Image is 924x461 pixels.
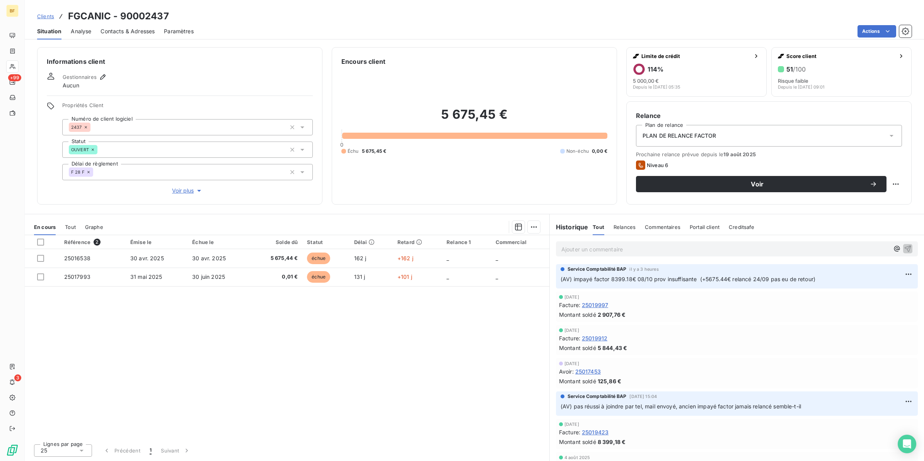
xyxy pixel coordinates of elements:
[340,142,343,148] span: 0
[101,27,155,35] span: Contacts & Adresses
[598,344,627,352] span: 5 844,43 €
[568,266,627,273] span: Service Comptabilité BAP
[130,273,162,280] span: 31 mai 2025
[633,85,680,89] span: Depuis le [DATE] 05:35
[786,53,895,59] span: Score client
[397,239,437,245] div: Retard
[614,224,636,230] span: Relances
[559,428,580,436] span: Facture :
[93,169,99,176] input: Ajouter une valeur
[341,107,607,130] h2: 5 675,45 €
[729,224,755,230] span: Creditsafe
[354,239,388,245] div: Délai
[559,367,574,376] span: Avoir :
[566,148,589,155] span: Non-échu
[41,447,47,454] span: 25
[564,328,579,333] span: [DATE]
[626,47,767,97] button: Limite de crédit114%5 000,00 €Depuis le [DATE] 05:35
[592,148,607,155] span: 0,00 €
[598,311,626,319] span: 2 907,76 €
[598,377,621,385] span: 125,86 €
[307,253,330,264] span: échue
[348,148,359,155] span: Échu
[641,53,750,59] span: Limite de crédit
[354,255,367,261] span: 162 j
[559,344,596,352] span: Montant soldé
[582,428,609,436] span: 25019423
[561,403,801,410] span: (AV) pas réussi à joindre par tel, mail envoyé, ancien impayé factor jamais relancé semble-t-il
[192,239,245,245] div: Échue le
[62,186,313,195] button: Voir plus
[192,255,226,261] span: 30 avr. 2025
[559,377,596,385] span: Montant soldé
[34,224,56,230] span: En cours
[71,125,82,130] span: 2437
[68,9,169,23] h3: FGCANIC - 90002437
[64,273,90,280] span: 25017993
[8,74,21,81] span: +99
[362,148,387,155] span: 5 675,45 €
[85,224,103,230] span: Graphe
[564,422,579,427] span: [DATE]
[564,361,579,366] span: [DATE]
[496,273,498,280] span: _
[192,273,225,280] span: 30 juin 2025
[97,146,104,153] input: Ajouter une valeur
[575,367,601,376] span: 25017453
[582,301,608,309] span: 25019997
[94,239,101,246] span: 2
[559,311,596,319] span: Montant soldé
[307,271,330,283] span: échue
[37,27,61,35] span: Situation
[71,27,91,35] span: Analyse
[150,447,152,454] span: 1
[397,273,412,280] span: +101 j
[397,255,413,261] span: +162 j
[561,276,815,282] span: (AV) impayé factor 8399.18€ 08/10 prov insuffisante (+5675.44€ relancé 24/09 pas eu de retour)
[172,187,203,195] span: Voir plus
[636,151,902,157] span: Prochaine relance prévue depuis le
[65,224,76,230] span: Tout
[559,301,580,309] span: Facture :
[559,438,596,446] span: Montant soldé
[37,12,54,20] a: Clients
[14,374,21,381] span: 3
[254,239,298,245] div: Solde dû
[858,25,896,38] button: Actions
[645,224,680,230] span: Commentaires
[645,181,869,187] span: Voir
[447,255,449,261] span: _
[447,239,486,245] div: Relance 1
[778,78,808,84] span: Risque faible
[307,239,344,245] div: Statut
[636,111,902,120] h6: Relance
[629,394,657,399] span: [DATE] 15:04
[690,224,719,230] span: Portail client
[564,295,579,299] span: [DATE]
[598,438,626,446] span: 8 399,18 €
[164,27,194,35] span: Paramètres
[447,273,449,280] span: _
[778,85,824,89] span: Depuis le [DATE] 09:01
[71,147,89,152] span: OUVERT
[496,255,498,261] span: _
[71,170,85,174] span: F 28 F
[723,151,756,157] span: 19 août 2025
[37,13,54,19] span: Clients
[6,444,19,456] img: Logo LeanPay
[354,273,365,280] span: 131 j
[254,273,298,281] span: 0,01 €
[254,254,298,262] span: 5 675,44 €
[593,224,604,230] span: Tout
[156,442,195,459] button: Suivant
[568,393,627,400] span: Service Comptabilité BAP
[550,222,588,232] h6: Historique
[647,162,668,168] span: Niveau 6
[648,65,663,73] h6: 114 %
[341,57,385,66] h6: Encours client
[145,442,156,459] button: 1
[898,435,916,453] div: Open Intercom Messenger
[47,57,313,66] h6: Informations client
[582,334,607,342] span: 25019912
[130,239,183,245] div: Émise le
